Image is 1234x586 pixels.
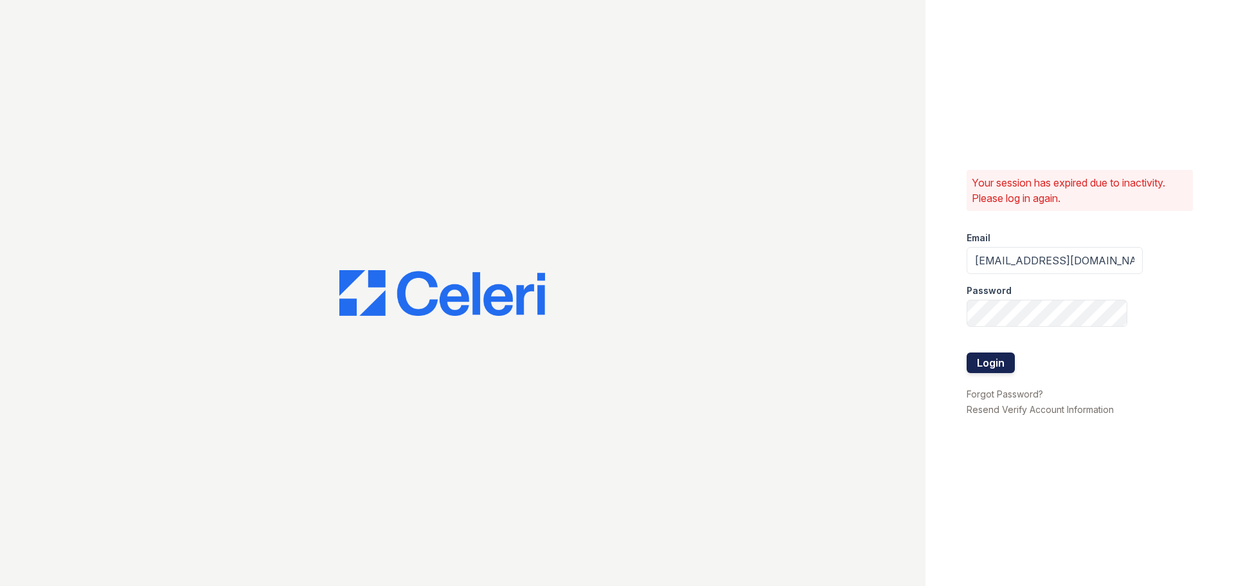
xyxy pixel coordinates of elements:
[967,232,990,244] label: Email
[967,284,1012,297] label: Password
[967,353,1015,373] button: Login
[967,389,1043,399] a: Forgot Password?
[972,175,1188,206] p: Your session has expired due to inactivity. Please log in again.
[967,404,1114,415] a: Resend Verify Account Information
[339,270,545,316] img: CE_Logo_Blue-a8612792a0a2168367f1c8372b55b34899dd931a85d93a1a3d3e32e68fde9ad4.png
